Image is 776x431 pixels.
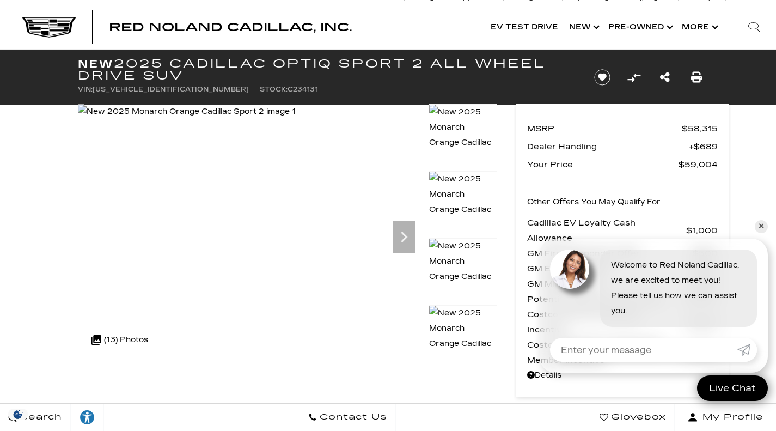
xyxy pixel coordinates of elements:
[550,250,589,289] img: Agent profile photo
[5,409,30,420] img: Opt-Out Icon
[527,215,718,246] a: Cadillac EV Loyalty Cash Allowance $1,000
[78,58,576,82] h1: 2025 Cadillac OPTIQ Sport 2 All Wheel Drive SUV
[527,276,718,292] a: GM Military Offer $500
[608,410,666,425] span: Glovebox
[527,261,718,276] a: GM Educator Offer $500
[527,246,718,261] a: GM First Responder Offer $500
[429,305,497,367] img: New 2025 Monarch Orange Cadillac Sport 2 image 4
[300,404,396,431] a: Contact Us
[527,261,693,276] span: GM Educator Offer
[71,409,103,426] div: Explore your accessibility options
[527,157,679,172] span: Your Price
[429,171,497,233] img: New 2025 Monarch Orange Cadillac Sport 2 image 2
[288,86,318,93] span: C234131
[393,221,415,253] div: Next
[527,337,686,368] span: Costco Gold Star and Business Member Incentive
[429,238,497,300] img: New 2025 Monarch Orange Cadillac Sport 2 image 3
[429,104,497,166] img: New 2025 Monarch Orange Cadillac Sport 2 image 1
[527,139,718,154] a: Dealer Handling $689
[527,276,693,292] span: GM Military Offer
[317,410,387,425] span: Contact Us
[527,337,718,368] a: Costco Gold Star and Business Member Incentive $1,000
[485,5,564,49] a: EV Test Drive
[109,22,352,33] a: Red Noland Cadillac, Inc.
[78,57,114,70] strong: New
[260,86,288,93] span: Stock:
[527,368,718,383] a: Details
[22,17,76,38] img: Cadillac Dark Logo with Cadillac White Text
[682,121,718,136] span: $58,315
[527,246,693,261] span: GM First Responder Offer
[109,21,352,34] span: Red Noland Cadillac, Inc.
[93,86,249,93] span: [US_VEHICLE_IDENTIFICATION_NUMBER]
[591,404,675,431] a: Glovebox
[527,292,718,307] a: Potential Federal EV Tax Credit $7,500
[527,215,686,246] span: Cadillac EV Loyalty Cash Allowance
[691,70,702,85] a: Print this New 2025 Cadillac OPTIQ Sport 2 All Wheel Drive SUV
[603,5,676,49] a: Pre-Owned
[527,307,718,337] a: Costco Executive Member Incentive $1,250
[590,69,614,86] button: Save vehicle
[737,338,757,362] a: Submit
[527,139,689,154] span: Dealer Handling
[5,409,30,420] section: Click to Open Cookie Consent Modal
[86,327,154,353] div: (13) Photos
[527,157,718,172] a: Your Price $59,004
[689,139,718,154] span: $689
[626,69,642,86] button: Compare vehicle
[676,5,722,49] button: More
[78,86,93,93] span: VIN:
[697,375,768,401] a: Live Chat
[600,250,757,327] div: Welcome to Red Noland Cadillac, we are excited to meet you! Please tell us how we can assist you.
[675,404,776,431] button: Open user profile menu
[71,404,104,431] a: Explore your accessibility options
[527,292,685,307] span: Potential Federal EV Tax Credit
[78,104,296,119] img: New 2025 Monarch Orange Cadillac Sport 2 image 1
[17,410,62,425] span: Search
[704,382,761,394] span: Live Chat
[527,195,661,210] p: Other Offers You May Qualify For
[550,338,737,362] input: Enter your message
[527,121,718,136] a: MSRP $58,315
[686,223,718,238] span: $1,000
[698,410,763,425] span: My Profile
[660,70,670,85] a: Share this New 2025 Cadillac OPTIQ Sport 2 All Wheel Drive SUV
[679,157,718,172] span: $59,004
[527,121,682,136] span: MSRP
[564,5,603,49] a: New
[527,307,688,337] span: Costco Executive Member Incentive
